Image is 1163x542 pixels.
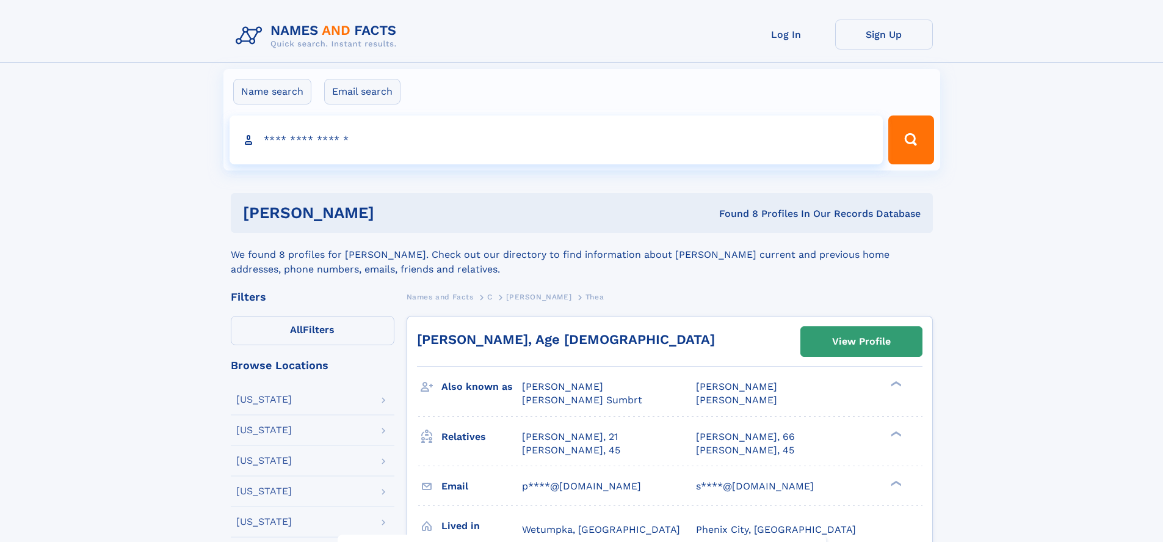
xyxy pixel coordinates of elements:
a: Log In [737,20,835,49]
a: C [487,289,493,304]
div: We found 8 profiles for [PERSON_NAME]. Check out our directory to find information about [PERSON_... [231,233,933,277]
a: View Profile [801,327,922,356]
label: Filters [231,316,394,345]
label: Email search [324,79,400,104]
div: ❯ [888,479,902,487]
div: [US_STATE] [236,425,292,435]
div: ❯ [888,380,902,388]
h3: Email [441,476,522,497]
div: Filters [231,291,394,302]
span: [PERSON_NAME] [506,293,571,301]
span: Wetumpka, [GEOGRAPHIC_DATA] [522,524,680,535]
span: Thea [585,293,604,301]
h3: Also known as [441,376,522,397]
div: Browse Locations [231,360,394,371]
a: [PERSON_NAME], 21 [522,430,618,444]
h3: Lived in [441,516,522,537]
span: [PERSON_NAME] [696,381,777,392]
button: Search Button [888,115,933,164]
span: [PERSON_NAME] [522,381,603,392]
span: C [487,293,493,301]
a: [PERSON_NAME], 45 [522,444,620,457]
span: [PERSON_NAME] [696,394,777,406]
a: [PERSON_NAME], Age [DEMOGRAPHIC_DATA] [417,332,715,347]
a: [PERSON_NAME], 66 [696,430,795,444]
div: [US_STATE] [236,456,292,466]
a: Names and Facts [407,289,474,304]
label: Name search [233,79,311,104]
a: [PERSON_NAME] [506,289,571,304]
div: [US_STATE] [236,395,292,405]
a: [PERSON_NAME], 45 [696,444,794,457]
div: [US_STATE] [236,517,292,527]
div: [US_STATE] [236,486,292,496]
span: All [290,324,303,335]
input: search input [230,115,883,164]
div: View Profile [832,328,891,356]
span: [PERSON_NAME] Sumbrt [522,394,642,406]
span: Phenix City, [GEOGRAPHIC_DATA] [696,524,856,535]
a: Sign Up [835,20,933,49]
div: ❯ [888,430,902,438]
h3: Relatives [441,427,522,447]
h1: [PERSON_NAME] [243,205,547,221]
div: Found 8 Profiles In Our Records Database [546,207,921,221]
img: Logo Names and Facts [231,20,407,53]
